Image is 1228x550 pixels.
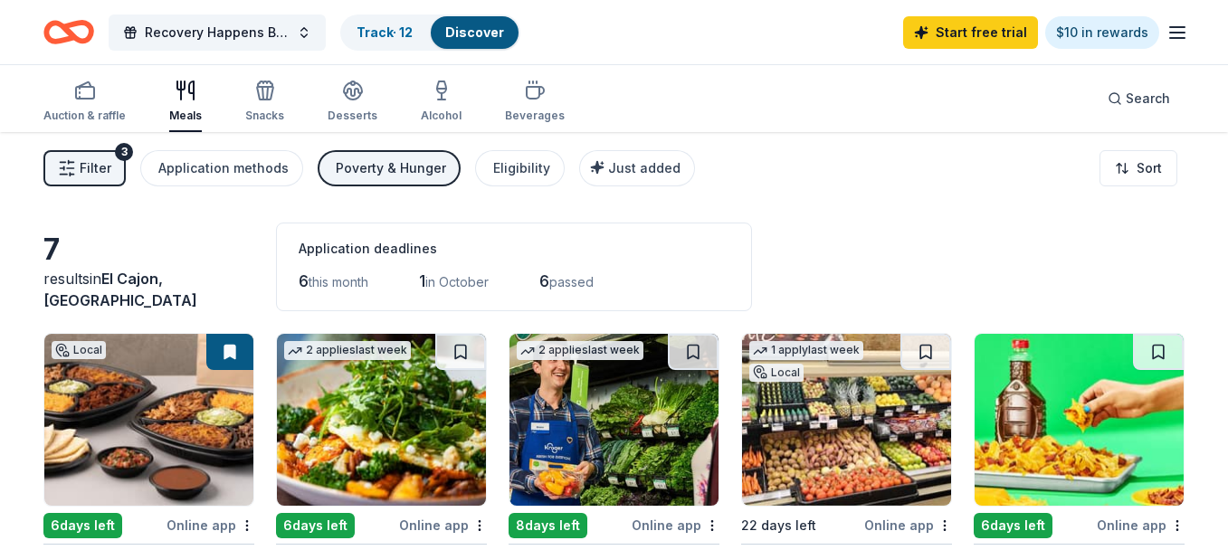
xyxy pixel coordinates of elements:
[1097,514,1185,536] div: Online app
[328,72,377,132] button: Desserts
[421,72,462,132] button: Alcohol
[517,341,643,360] div: 2 applies last week
[493,157,550,179] div: Eligibility
[741,515,816,536] div: 22 days left
[44,334,253,506] img: Image for Lolita's Mexican Food
[43,72,126,132] button: Auction & raffle
[357,24,413,40] a: Track· 12
[43,232,254,268] div: 7
[284,341,411,360] div: 2 applies last week
[299,238,729,260] div: Application deadlines
[245,72,284,132] button: Snacks
[276,513,355,538] div: 6 days left
[115,143,133,161] div: 3
[43,270,197,309] span: El Cajon, [GEOGRAPHIC_DATA]
[505,109,565,123] div: Beverages
[43,513,122,538] div: 6 days left
[903,16,1038,49] a: Start free trial
[167,514,254,536] div: Online app
[419,271,425,290] span: 1
[299,271,309,290] span: 6
[328,109,377,123] div: Desserts
[80,157,111,179] span: Filter
[158,157,289,179] div: Application methods
[749,364,804,382] div: Local
[421,109,462,123] div: Alcohol
[1126,88,1170,109] span: Search
[505,72,565,132] button: Beverages
[43,109,126,123] div: Auction & raffle
[245,109,284,123] div: Snacks
[43,150,126,186] button: Filter3
[109,14,326,51] button: Recovery Happens BBQ Fundraiser
[608,160,681,175] span: Just added
[742,334,951,506] img: Image for Jensen’s Finest Foods
[145,22,290,43] span: Recovery Happens BBQ Fundraiser
[549,274,594,289] span: passed
[425,274,489,289] span: in October
[509,334,719,506] img: Image for Kroger
[1045,16,1159,49] a: $10 in rewards
[277,334,486,506] img: Image for First Watch
[340,14,520,51] button: Track· 12Discover
[1137,157,1162,179] span: Sort
[579,150,695,186] button: Just added
[864,514,952,536] div: Online app
[52,341,106,359] div: Local
[169,72,202,132] button: Meals
[749,341,863,360] div: 1 apply last week
[539,271,549,290] span: 6
[43,270,197,309] span: in
[975,334,1184,506] img: Image for Jacksons Food Stores
[475,150,565,186] button: Eligibility
[140,150,303,186] button: Application methods
[445,24,504,40] a: Discover
[169,109,202,123] div: Meals
[399,514,487,536] div: Online app
[509,513,587,538] div: 8 days left
[43,268,254,311] div: results
[1093,81,1185,117] button: Search
[974,513,1052,538] div: 6 days left
[43,11,94,53] a: Home
[1099,150,1177,186] button: Sort
[336,157,446,179] div: Poverty & Hunger
[632,514,719,536] div: Online app
[318,150,461,186] button: Poverty & Hunger
[309,274,368,289] span: this month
